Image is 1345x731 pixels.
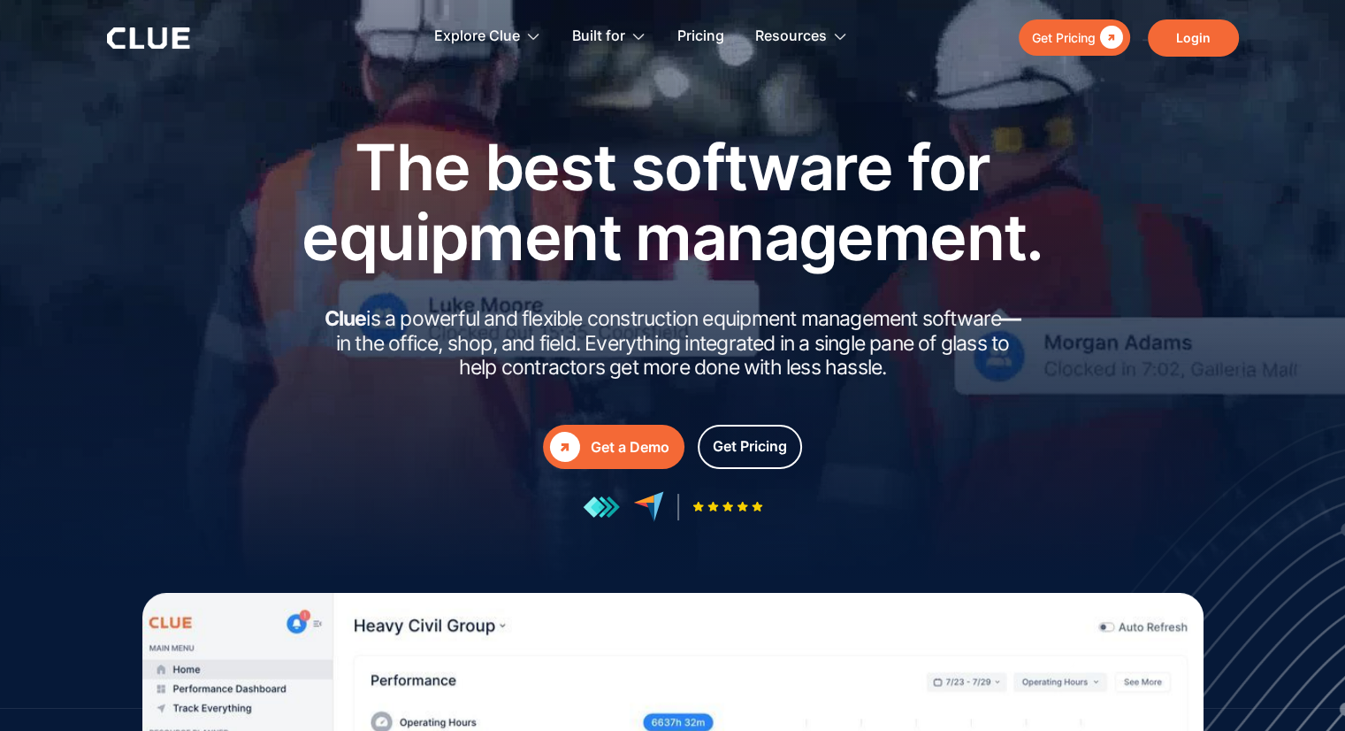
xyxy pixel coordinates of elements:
[1096,27,1123,49] div: 
[591,436,669,458] div: Get a Demo
[543,425,684,469] a: Get a Demo
[1001,306,1020,331] strong: —
[434,9,541,65] div: Explore Clue
[550,432,580,462] div: 
[692,501,763,512] img: Five-star rating icon
[1019,19,1130,56] a: Get Pricing
[1148,19,1239,57] a: Login
[583,496,620,519] img: reviews at getapp
[572,9,625,65] div: Built for
[755,9,827,65] div: Resources
[633,491,664,522] img: reviews at capterra
[434,9,520,65] div: Explore Clue
[755,9,848,65] div: Resources
[275,132,1071,272] h1: The best software for equipment management.
[572,9,646,65] div: Built for
[677,9,724,65] a: Pricing
[698,425,802,469] a: Get Pricing
[325,306,367,331] strong: Clue
[1032,27,1096,49] div: Get Pricing
[319,307,1027,381] h2: is a powerful and flexible construction equipment management software in the office, shop, and fi...
[713,435,787,458] div: Get Pricing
